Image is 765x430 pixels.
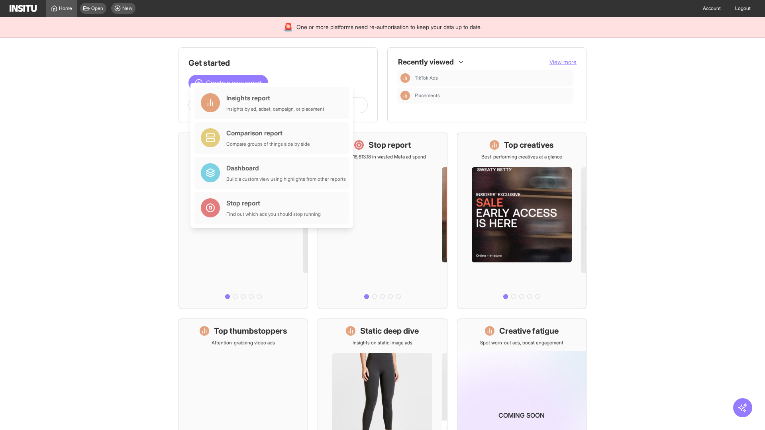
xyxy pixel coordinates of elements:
[226,128,310,138] div: Comparison report
[226,93,324,103] div: Insights report
[400,91,410,100] div: Insights
[415,92,440,99] span: Placements
[226,198,321,208] div: Stop report
[481,154,562,160] p: Best-performing creatives at a glance
[226,141,310,147] div: Compare groups of things side by side
[206,78,262,88] span: Create a new report
[59,5,72,12] span: Home
[296,23,482,31] span: One or more platforms need re-authorisation to keep your data up to date.
[122,5,132,12] span: New
[188,75,268,91] button: Create a new report
[353,340,412,346] p: Insights on static image ads
[226,106,324,112] div: Insights by ad, adset, campaign, or placement
[415,92,570,99] span: Placements
[214,325,287,336] h1: Top thumbstoppers
[457,133,586,309] a: Top creativesBest-performing creatives at a glance
[226,211,321,217] div: Find out which ads you should stop running
[415,75,438,81] span: TikTok Ads
[415,75,570,81] span: TikTok Ads
[549,59,577,65] span: View more
[212,340,275,346] p: Attention-grabbing video ads
[10,5,37,12] img: Logo
[549,58,577,66] button: View more
[226,176,346,182] div: Build a custom view using highlights from other reports
[226,163,346,173] div: Dashboard
[283,21,293,33] div: 🚨
[188,57,368,68] h1: Get started
[369,139,411,150] h1: Stop report
[360,325,419,336] h1: Static deep dive
[178,133,308,309] a: What's live nowSee all active ads instantly
[339,154,426,160] p: Save £16,613.18 in wasted Meta ad spend
[400,73,410,83] div: Insights
[318,133,447,309] a: Stop reportSave £16,613.18 in wasted Meta ad spend
[504,139,554,150] h1: Top creatives
[91,5,103,12] span: Open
